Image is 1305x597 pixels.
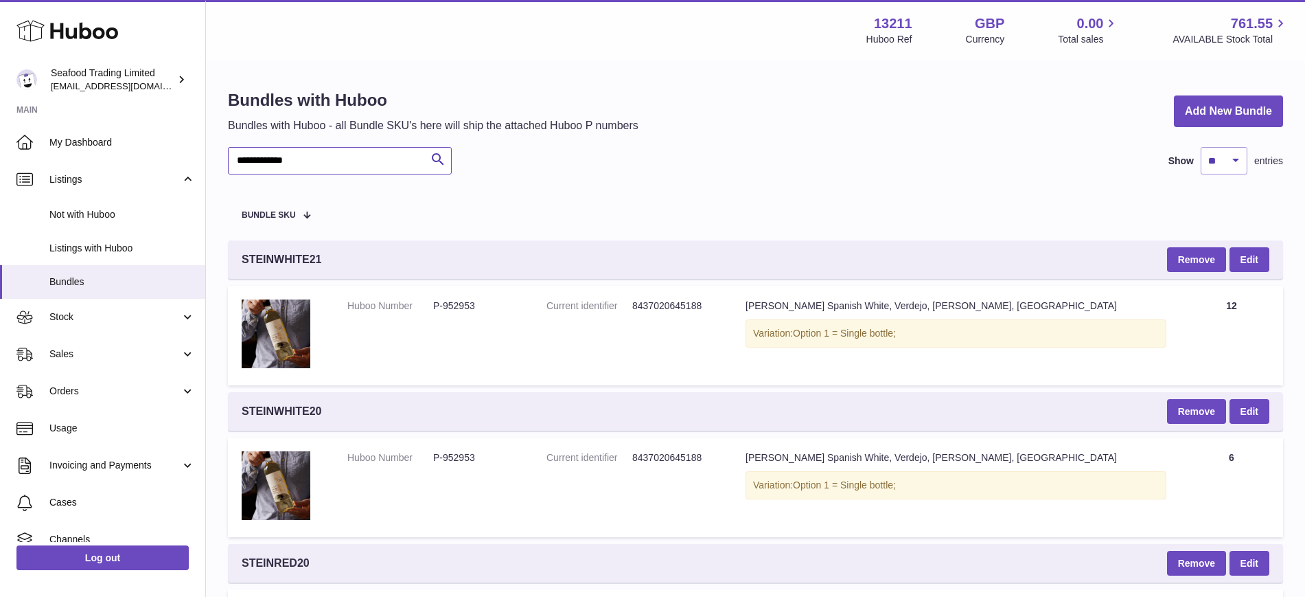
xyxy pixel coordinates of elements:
[1254,155,1283,168] span: entries
[242,211,296,220] span: Bundle SKU
[242,300,310,368] img: Rick Stein's Spanish White, Verdejo, D.O Rueda, Spain
[1058,14,1119,46] a: 0.00 Total sales
[1229,399,1269,424] a: Edit
[1180,286,1283,385] td: 12
[546,300,632,313] dt: Current identifier
[49,422,195,435] span: Usage
[16,69,37,90] img: internalAdmin-13211@internal.huboo.com
[746,451,1166,464] div: [PERSON_NAME] Spanish White, Verdejo, [PERSON_NAME], [GEOGRAPHIC_DATA]
[1077,14,1104,33] span: 0.00
[228,89,638,111] h1: Bundles with Huboo
[242,451,310,520] img: Rick Stein's Spanish White, Verdejo, D.O Rueda, Spain
[433,300,519,313] dd: P-952953
[49,275,195,289] span: Bundles
[51,80,202,91] span: [EMAIL_ADDRESS][DOMAIN_NAME]
[1168,155,1194,168] label: Show
[49,136,195,149] span: My Dashboard
[242,556,310,571] span: STEINRED20
[866,33,912,46] div: Huboo Ref
[793,480,896,491] span: Option 1 = Single bottle;
[632,451,718,464] dd: 8437020645188
[1229,247,1269,272] a: Edit
[242,404,321,419] span: STEINWHITE20
[1167,247,1226,272] button: Remove
[49,173,181,186] span: Listings
[1167,399,1226,424] button: Remove
[975,14,1004,33] strong: GBP
[746,471,1166,499] div: Variation:
[793,328,896,339] span: Option 1 = Single bottle;
[49,311,181,324] span: Stock
[746,319,1166,348] div: Variation:
[347,300,433,313] dt: Huboo Number
[51,67,174,93] div: Seafood Trading Limited
[1173,33,1289,46] span: AVAILABLE Stock Total
[1180,438,1283,537] td: 6
[49,348,181,361] span: Sales
[1231,14,1273,33] span: 761.55
[228,118,638,133] p: Bundles with Huboo - all Bundle SKU's here will ship the attached Huboo P numbers
[347,451,433,464] dt: Huboo Number
[49,208,195,221] span: Not with Huboo
[242,252,321,267] span: STEINWHITE21
[1174,95,1283,128] a: Add New Bundle
[1229,551,1269,576] a: Edit
[1167,551,1226,576] button: Remove
[49,459,181,472] span: Invoicing and Payments
[49,385,181,398] span: Orders
[1173,14,1289,46] a: 761.55 AVAILABLE Stock Total
[49,496,195,509] span: Cases
[1058,33,1119,46] span: Total sales
[16,545,189,570] a: Log out
[966,33,1005,46] div: Currency
[746,300,1166,313] div: [PERSON_NAME] Spanish White, Verdejo, [PERSON_NAME], [GEOGRAPHIC_DATA]
[433,451,519,464] dd: P-952953
[632,300,718,313] dd: 8437020645188
[874,14,912,33] strong: 13211
[49,533,195,546] span: Channels
[49,242,195,255] span: Listings with Huboo
[546,451,632,464] dt: Current identifier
